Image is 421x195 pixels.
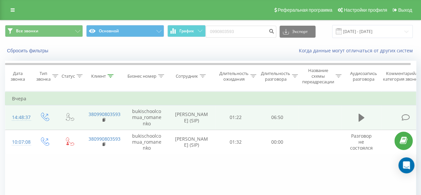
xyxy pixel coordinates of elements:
span: Все звонки [16,28,38,34]
span: График [179,29,194,33]
input: Поиск по номеру [206,26,276,38]
a: 380990803593 [89,136,120,142]
td: 01:32 [215,130,257,154]
div: Сотрудник [176,73,198,79]
div: Длительность ожидания [219,71,249,82]
a: Когда данные могут отличаться от других систем [299,47,416,54]
div: Комментарий/категория звонка [382,71,421,82]
div: Дата звонка [5,71,30,82]
td: 01:22 [215,105,257,130]
div: Аудиозапись разговора [347,71,379,82]
div: 10:07:08 [12,136,25,149]
div: Клиент [91,73,106,79]
span: Реферальная программа [278,7,332,13]
span: Разговор не состоялся [350,133,373,151]
div: Тип звонка [36,71,51,82]
td: 00:00 [257,130,298,154]
td: [PERSON_NAME] (SIP) [168,105,215,130]
button: Основной [86,25,164,37]
a: 380990803593 [89,111,120,117]
div: Статус [62,73,75,79]
div: Open Intercom Messenger [398,157,414,173]
button: График [167,25,206,37]
button: Экспорт [280,26,316,38]
div: Длительность разговора [261,71,290,82]
div: 14:48:37 [12,111,25,124]
div: Название схемы переадресации [302,68,334,85]
span: Выход [398,7,412,13]
span: Настройки профиля [344,7,387,13]
td: bukischoolcomua_romanenko [125,130,168,154]
td: bukischoolcomua_romanenko [125,105,168,130]
td: 06:50 [257,105,298,130]
button: Все звонки [5,25,83,37]
div: Бизнес номер [127,73,156,79]
td: [PERSON_NAME] (SIP) [168,130,215,154]
button: Сбросить фильтры [5,48,52,54]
